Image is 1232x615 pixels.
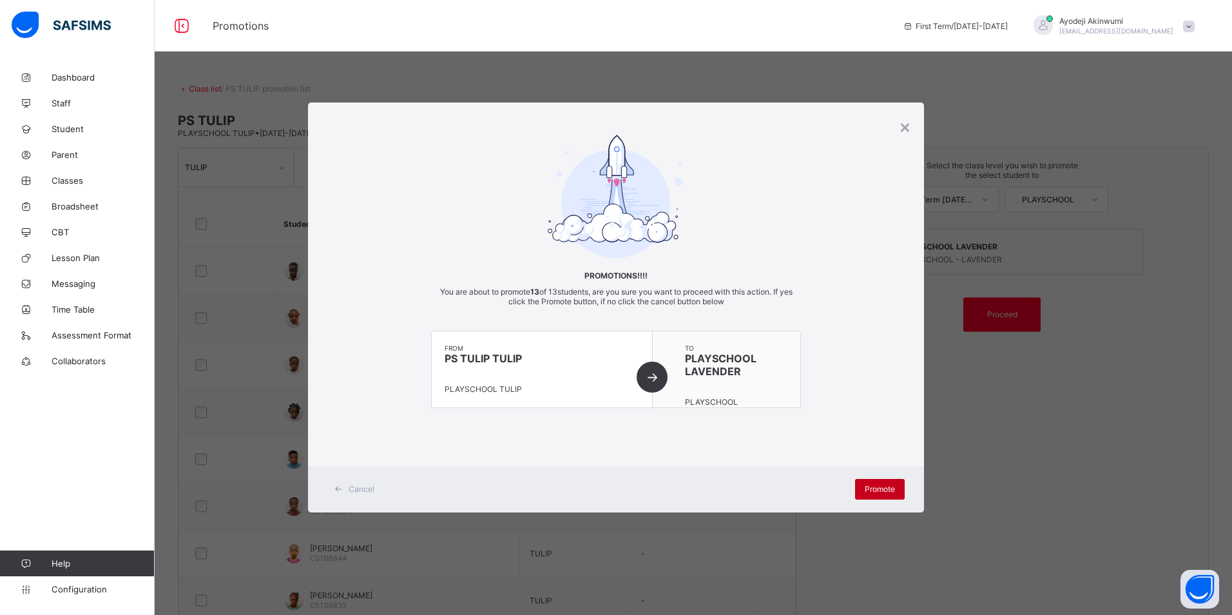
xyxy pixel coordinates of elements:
span: Student [52,124,155,134]
span: to [685,344,787,352]
span: Broadsheet [52,201,155,211]
span: You are about to promote of 13 students, are you sure you want to proceed with this action. If ye... [440,287,793,306]
span: Staff [52,98,155,108]
span: Collaborators [52,356,155,366]
span: Lesson Plan [52,253,155,263]
span: Promote [865,484,895,494]
span: Time Table [52,304,155,315]
span: PLAYSCHOOL TULIP [445,384,522,394]
div: AyodejiAkinwumi [1021,15,1201,37]
span: Dashboard [52,72,155,83]
span: Parent [52,150,155,160]
b: 13 [530,287,539,297]
span: Assessment Format [52,330,155,340]
span: Ayodeji Akinwumi [1059,16,1173,26]
button: Open asap [1180,570,1219,609]
div: × [899,115,911,137]
span: PS TULIP TULIP [445,352,639,365]
span: PLAYSCHOOL LAVENDER [685,352,787,378]
span: Promotions [213,19,883,32]
span: Cancel [349,484,374,494]
span: Classes [52,175,155,186]
span: session/term information [903,21,1008,31]
span: Promotions!!!! [431,271,801,280]
span: Help [52,558,154,569]
span: [EMAIL_ADDRESS][DOMAIN_NAME] [1059,27,1173,35]
img: take-off-ready.7d5f222c871c783a555a8f88bc8e2a46.svg [548,135,684,258]
span: CBT [52,227,155,237]
span: PLAYSCHOOL [685,397,738,407]
span: Messaging [52,278,155,289]
span: from [445,344,639,352]
img: safsims [12,12,111,39]
span: Configuration [52,584,154,594]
